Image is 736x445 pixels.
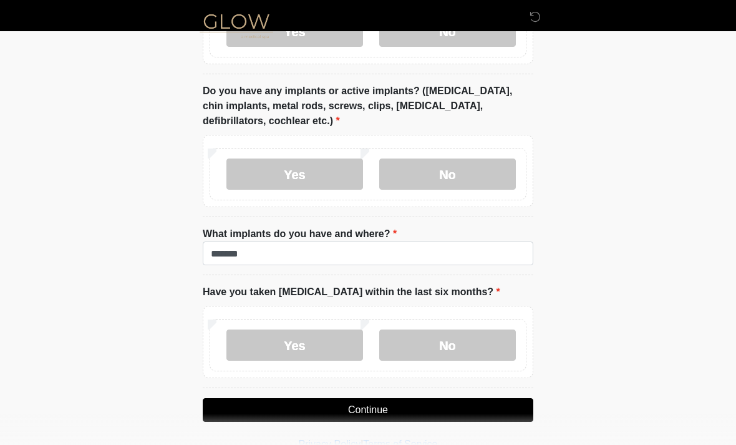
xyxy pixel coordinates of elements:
[226,159,363,190] label: Yes
[379,330,516,361] label: No
[203,285,500,300] label: Have you taken [MEDICAL_DATA] within the last six months?
[203,227,397,242] label: What implants do you have and where?
[203,84,533,129] label: Do you have any implants or active implants? ([MEDICAL_DATA], chin implants, metal rods, screws, ...
[203,398,533,422] button: Continue
[226,330,363,361] label: Yes
[379,159,516,190] label: No
[190,9,283,41] img: Glow Medical Spa Logo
